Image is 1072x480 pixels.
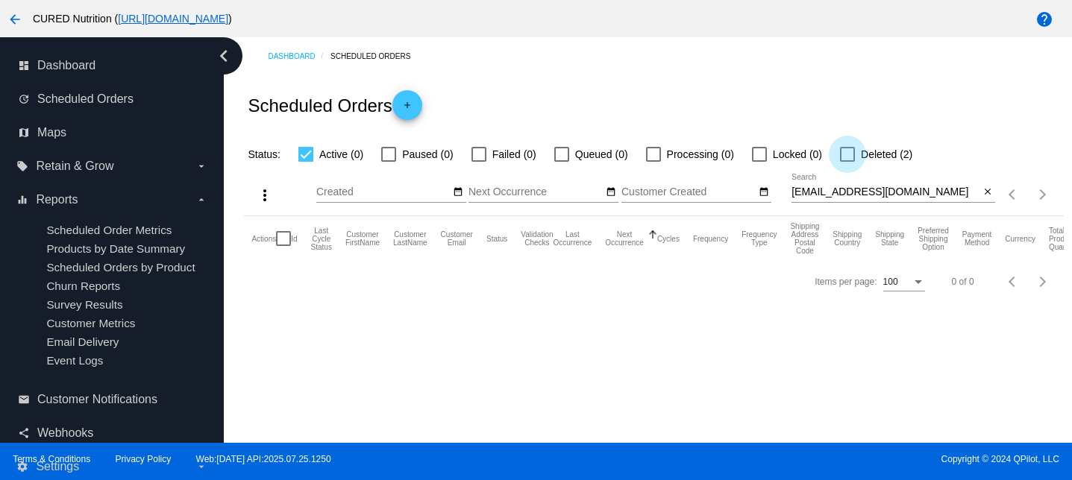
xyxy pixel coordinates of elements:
button: Change sorting for PaymentMethod.Type [962,230,991,247]
mat-icon: date_range [759,186,769,198]
button: Change sorting for ShippingPostcode [790,222,819,255]
span: Paused (0) [402,145,453,163]
i: arrow_drop_down [195,160,207,172]
button: Change sorting for Status [486,234,507,243]
mat-header-cell: Validation Checks [521,216,553,261]
a: Scheduled Orders by Product [46,261,195,274]
button: Next page [1028,267,1058,297]
button: Change sorting for PreferredShippingOption [918,227,949,251]
i: share [18,427,30,439]
i: map [18,127,30,139]
span: Failed (0) [492,145,536,163]
span: Deleted (2) [861,145,912,163]
button: Change sorting for Id [291,234,297,243]
button: Next page [1028,180,1058,209]
input: Customer Created [621,186,756,198]
span: Processing (0) [667,145,734,163]
a: share Webhooks [18,421,207,445]
i: update [18,93,30,105]
button: Change sorting for CustomerFirstName [345,230,380,247]
a: Scheduled Order Metrics [46,224,172,236]
i: email [18,394,30,405]
span: Copyright © 2024 QPilot, LLC [549,454,1059,464]
button: Change sorting for NextOccurrenceUtc [605,230,644,247]
span: Active (0) [319,145,363,163]
button: Change sorting for ShippingState [875,230,904,247]
span: Retain & Grow [36,160,113,173]
mat-icon: close [982,186,993,198]
a: Churn Reports [46,280,120,292]
button: Change sorting for ShippingCountry [833,230,862,247]
mat-header-cell: Actions [251,216,276,261]
a: Email Delivery [46,335,119,348]
a: email Customer Notifications [18,388,207,411]
i: arrow_drop_down [195,461,207,473]
span: Status: [248,148,280,160]
span: Reports [36,193,78,206]
a: Survey Results [46,298,122,311]
button: Previous page [998,267,1028,297]
mat-icon: more_vert [256,186,274,204]
button: Change sorting for CurrencyIso [1005,234,1035,243]
button: Change sorting for LastProcessingCycleId [311,227,332,251]
button: Previous page [998,180,1028,209]
span: Queued (0) [575,145,628,163]
a: Customer Metrics [46,317,135,329]
div: 0 of 0 [952,277,974,287]
span: 100 [883,277,898,287]
input: Search [792,186,979,198]
button: Change sorting for CustomerLastName [393,230,427,247]
span: CURED Nutrition ( ) [33,13,232,25]
a: Products by Date Summary [46,242,185,255]
i: equalizer [16,194,28,206]
span: Customer Notifications [37,393,157,406]
a: Web:[DATE] API:2025.07.25.1250 [196,454,331,464]
button: Change sorting for FrequencyType [742,230,777,247]
a: Event Logs [46,354,103,367]
span: Maps [37,126,66,139]
input: Next Occurrence [468,186,603,198]
a: update Scheduled Orders [18,87,207,111]
span: Scheduled Orders [37,92,134,106]
i: arrow_drop_down [195,194,207,206]
i: local_offer [16,160,28,172]
a: Scheduled Orders [330,45,424,68]
span: Dashboard [37,59,95,72]
button: Clear [979,185,995,200]
a: [URL][DOMAIN_NAME] [118,13,228,25]
input: Created [316,186,451,198]
a: Dashboard [268,45,330,68]
button: Change sorting for CustomerEmail [441,230,473,247]
mat-icon: help [1035,10,1053,28]
span: Locked (0) [773,145,822,163]
mat-icon: date_range [453,186,463,198]
span: Webhooks [37,426,93,440]
mat-select: Items per page: [883,277,925,288]
span: Settings [36,460,79,473]
mat-icon: arrow_back [6,10,24,28]
mat-icon: date_range [606,186,616,198]
div: Items per page: [815,277,877,287]
button: Change sorting for Cycles [657,234,680,243]
a: dashboard Dashboard [18,54,207,78]
a: map Maps [18,121,207,145]
i: settings [16,461,28,473]
button: Change sorting for Frequency [693,234,728,243]
mat-icon: add [398,100,416,118]
h2: Scheduled Orders [248,90,421,120]
button: Change sorting for LastOccurrenceUtc [554,230,592,247]
i: dashboard [18,60,30,72]
i: chevron_left [212,44,236,68]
